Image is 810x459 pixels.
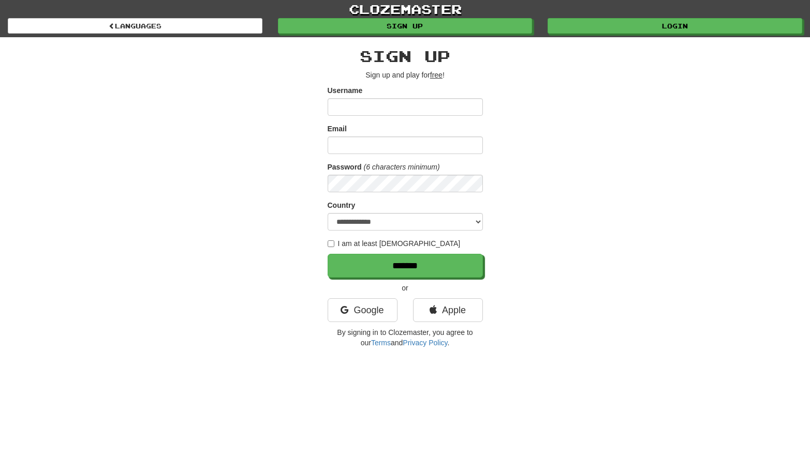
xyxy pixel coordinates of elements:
[548,18,802,34] a: Login
[328,240,334,247] input: I am at least [DEMOGRAPHIC_DATA]
[371,339,391,347] a: Terms
[413,298,483,322] a: Apple
[364,163,440,171] em: (6 characters minimum)
[328,327,483,348] p: By signing in to Clozemaster, you agree to our and .
[328,48,483,65] h2: Sign up
[328,238,461,249] label: I am at least [DEMOGRAPHIC_DATA]
[328,124,347,134] label: Email
[278,18,533,34] a: Sign up
[328,70,483,80] p: Sign up and play for !
[328,85,363,96] label: Username
[403,339,447,347] a: Privacy Policy
[328,298,397,322] a: Google
[8,18,262,34] a: Languages
[328,200,356,210] label: Country
[328,162,362,172] label: Password
[430,71,443,79] u: free
[328,283,483,293] p: or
